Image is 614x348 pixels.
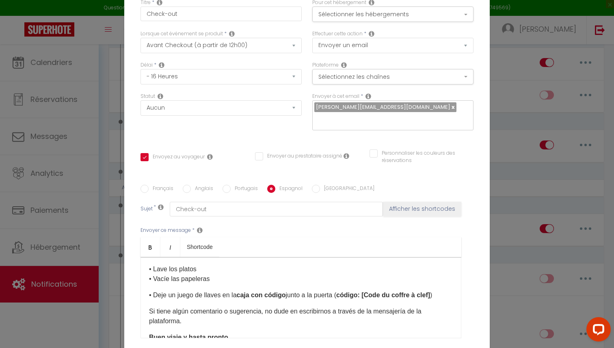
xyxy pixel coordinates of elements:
[231,185,258,194] label: Portugais
[229,30,235,37] i: Event Occur
[312,6,473,22] button: Sélectionner les hébergements
[197,227,203,233] i: Message
[341,62,347,68] i: Action Channel
[312,69,473,84] button: Sélectionnez les chaînes
[141,93,155,100] label: Statut
[141,257,461,338] div: ​
[580,314,614,348] iframe: LiveChat chat widget
[320,185,374,194] label: [GEOGRAPHIC_DATA]
[312,61,339,69] label: Plateforme
[383,202,461,216] button: Afficher les shortcodes
[237,292,286,298] b: caja con código
[160,237,180,257] a: Italic
[149,307,453,326] p: Si tiene algún comentario o sugerencia, no dude en escribirnos a través de la mensajería de la pl...
[159,62,164,68] i: Action Time
[312,30,363,38] label: Effectuer cette action
[369,30,374,37] i: Action Type
[141,237,160,257] a: Bold
[141,61,153,69] label: Délai
[141,227,191,234] label: Envoyer ce message
[316,103,450,111] span: [PERSON_NAME][EMAIL_ADDRESS][DOMAIN_NAME]
[141,30,223,38] label: Lorsque cet événement se produit
[149,334,230,341] b: Buen viaje y hasta pronto,
[312,93,359,100] label: Envoyer à cet email
[158,93,163,99] i: Booking status
[336,292,430,298] b: código: [Code du coffre à clef]​
[344,153,349,159] i: Envoyer au prestataire si il est assigné
[149,290,453,300] p: • Deje un juego de llaves en la junto a la puerta ( )
[275,185,303,194] label: Espagnol
[149,185,173,194] label: Français
[180,237,219,257] a: Shortcode
[365,93,371,99] i: Recipient
[141,205,153,214] label: Sujet
[207,153,213,160] i: Envoyer au voyageur
[158,204,164,210] i: Subject
[191,185,213,194] label: Anglais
